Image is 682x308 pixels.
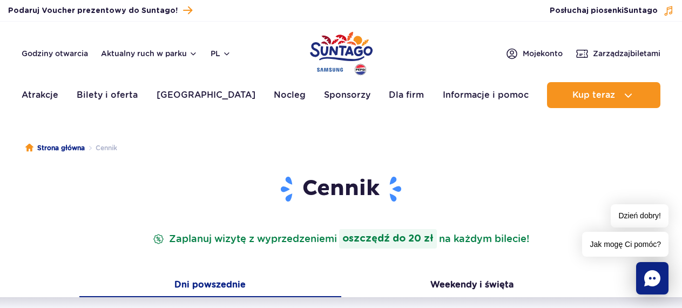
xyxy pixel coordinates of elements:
[611,204,669,227] span: Dzień dobry!
[550,5,674,16] button: Posłuchaj piosenkiSuntago
[636,262,669,294] div: Chat
[324,82,370,108] a: Sponsorzy
[211,48,231,59] button: pl
[523,48,563,59] span: Moje konto
[547,82,660,108] button: Kup teraz
[624,7,658,15] span: Suntago
[505,47,563,60] a: Mojekonto
[593,48,660,59] span: Zarządzaj biletami
[341,274,603,297] button: Weekendy i święta
[157,82,255,108] a: [GEOGRAPHIC_DATA]
[572,90,615,100] span: Kup teraz
[8,5,178,16] span: Podaruj Voucher prezentowy do Suntago!
[389,82,424,108] a: Dla firm
[310,27,373,77] a: Park of Poland
[339,229,437,249] strong: oszczędź do 20 zł
[22,82,58,108] a: Atrakcje
[274,82,306,108] a: Nocleg
[85,143,117,153] li: Cennik
[79,274,341,297] button: Dni powszednie
[22,48,88,59] a: Godziny otwarcia
[101,49,198,58] button: Aktualny ruch w parku
[151,229,531,249] p: Zaplanuj wizytę z wyprzedzeniem na każdym bilecie!
[25,143,85,153] a: Strona główna
[550,5,658,16] span: Posłuchaj piosenki
[77,82,138,108] a: Bilety i oferta
[576,47,660,60] a: Zarządzajbiletami
[582,232,669,257] span: Jak mogę Ci pomóc?
[443,82,529,108] a: Informacje i pomoc
[87,175,595,203] h1: Cennik
[8,3,192,18] a: Podaruj Voucher prezentowy do Suntago!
